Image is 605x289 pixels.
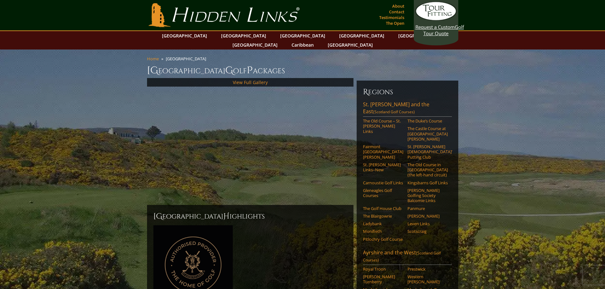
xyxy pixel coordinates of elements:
[363,266,403,272] a: Royal Troon
[407,213,448,219] a: [PERSON_NAME]
[153,211,347,221] h2: [GEOGRAPHIC_DATA] ighlights
[407,229,448,234] a: Scotscraig
[415,2,457,36] a: Request a CustomGolf Tour Quote
[373,109,415,115] span: (Scotland Golf Courses)
[407,144,448,160] a: St. [PERSON_NAME] [DEMOGRAPHIC_DATA]’ Putting Club
[395,31,447,40] a: [GEOGRAPHIC_DATA]
[407,162,448,178] a: The Old Course in [GEOGRAPHIC_DATA] (the left-hand circuit)
[407,206,448,211] a: Panmure
[407,188,448,203] a: [PERSON_NAME] Golfing Society Balcomie Links
[147,64,458,77] h1: [GEOGRAPHIC_DATA] olf ackages
[407,266,448,272] a: Prestwick
[363,221,403,226] a: Ladybank
[391,2,406,10] a: About
[363,237,403,242] a: Pitlochry Golf Course
[363,206,403,211] a: The Golf House Club
[363,144,403,160] a: Fairmont [GEOGRAPHIC_DATA][PERSON_NAME]
[363,250,441,263] span: (Scotland Golf Courses)
[225,64,233,77] span: G
[363,213,403,219] a: The Blairgowrie
[325,40,376,49] a: [GEOGRAPHIC_DATA]
[363,274,403,285] a: [PERSON_NAME] Turnberry
[336,31,387,40] a: [GEOGRAPHIC_DATA]
[378,13,406,22] a: Testimonials
[223,211,230,221] span: H
[247,64,253,77] span: P
[288,40,317,49] a: Caribbean
[363,87,452,97] h6: Regions
[233,79,268,85] a: View Full Gallery
[407,221,448,226] a: Leven Links
[415,24,455,30] span: Request a Custom
[407,126,448,141] a: The Castle Course at [GEOGRAPHIC_DATA][PERSON_NAME]
[407,180,448,185] a: Kingsbarns Golf Links
[166,56,209,62] li: [GEOGRAPHIC_DATA]
[363,101,452,117] a: St. [PERSON_NAME] and the East(Scotland Golf Courses)
[407,274,448,285] a: Western [PERSON_NAME]
[229,40,281,49] a: [GEOGRAPHIC_DATA]
[384,19,406,28] a: The Open
[363,180,403,185] a: Carnoustie Golf Links
[407,118,448,123] a: The Duke’s Course
[159,31,210,40] a: [GEOGRAPHIC_DATA]
[363,229,403,234] a: Monifieth
[277,31,328,40] a: [GEOGRAPHIC_DATA]
[387,7,406,16] a: Contact
[363,249,452,265] a: Ayrshire and the West(Scotland Golf Courses)
[363,162,403,173] a: St. [PERSON_NAME] Links–New
[363,188,403,198] a: Gleneagles Golf Courses
[147,56,159,62] a: Home
[218,31,269,40] a: [GEOGRAPHIC_DATA]
[363,118,403,134] a: The Old Course – St. [PERSON_NAME] Links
